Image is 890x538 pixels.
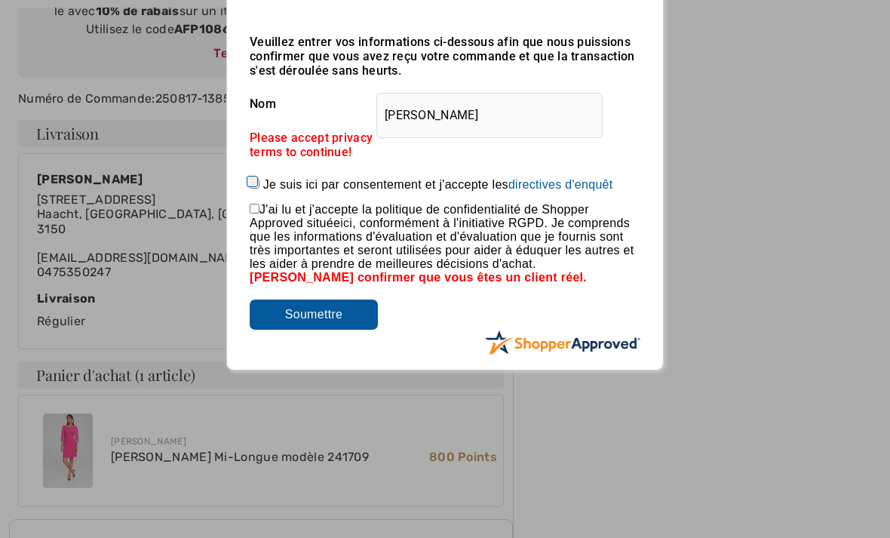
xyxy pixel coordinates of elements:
[250,85,640,123] div: Nom
[250,35,640,78] div: Veuillez entrer vos informations ci-dessous afin que nous puissions confirmer que vous avez reçu ...
[508,178,613,191] a: directives d'enquêt
[250,131,640,159] div: Please accept privacy terms to continue!
[250,271,640,284] div: [PERSON_NAME] confirmer que vous êtes un client réel.
[263,178,613,192] label: Je suis ici par consentement et j'accepte les
[250,203,634,270] span: J'ai lu et j'accepte la politique de confidentialité de Shopper Approved située , conformément à ...
[250,300,378,330] input: Soumettre
[340,217,352,229] a: ici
